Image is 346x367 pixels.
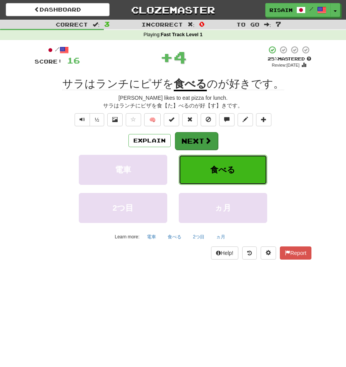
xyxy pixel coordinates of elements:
button: Explain [128,134,171,147]
div: [PERSON_NAME] likes to eat pizza for lunch. [35,94,311,102]
button: ヵ月 [179,193,267,223]
span: 0 [199,20,205,28]
button: Show image (alt+x) [107,113,123,126]
span: 電車 [115,165,131,174]
button: Help! [211,246,238,260]
span: + [160,45,173,69]
button: 電車 [79,155,167,185]
button: Ignore sentence (alt+i) [201,113,216,126]
span: : [93,22,100,27]
span: のが好きです。 [207,78,284,90]
div: Text-to-speech controls [73,113,104,126]
button: Edit sentence (alt+d) [238,113,253,126]
button: ½ [90,113,104,126]
span: 25 % [268,56,278,61]
span: 7 [276,20,281,28]
span: : [188,22,195,27]
a: Clozemaster [121,3,225,17]
button: Add to collection (alt+a) [256,113,271,126]
a: risaim / [265,3,331,17]
button: ヵ月 [212,231,230,243]
span: Score: [35,58,62,65]
small: Review: [DATE] [272,63,299,67]
button: Play sentence audio (ctl+space) [75,113,90,126]
strong: Fast Track Level 1 [161,32,203,37]
button: Next [175,132,218,150]
a: Dashboard [6,3,110,16]
button: 食べる [179,155,267,185]
span: : [264,22,271,27]
span: 3 [104,20,110,28]
button: 2つ目 [189,231,209,243]
span: 2つ目 [113,203,134,212]
span: Incorrect [141,21,183,28]
button: Discuss sentence (alt+u) [219,113,235,126]
span: Correct [56,21,88,28]
span: 4 [173,47,187,67]
button: Favorite sentence (alt+f) [126,113,141,126]
button: 電車 [143,231,160,243]
u: 食べる [174,78,207,91]
button: 食べる [163,231,186,243]
span: To go [236,21,259,28]
span: サラはランチにピザを [62,78,174,90]
button: 🧠 [144,113,161,126]
button: Set this sentence to 100% Mastered (alt+m) [164,113,179,126]
button: Reset to 0% Mastered (alt+r) [182,113,198,126]
span: 食べる [210,165,235,174]
span: risaim [269,7,293,13]
div: / [35,45,80,55]
span: 16 [67,55,80,65]
span: / [309,6,313,12]
div: Mastered [267,56,311,62]
button: Report [280,246,311,260]
button: Round history (alt+y) [242,246,257,260]
div: サラはランチにピザを食【た】べるのが好【す】きです。 [35,102,311,109]
small: Learn more: [115,234,140,240]
button: 2つ目 [79,193,167,223]
span: ヵ月 [215,203,231,212]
